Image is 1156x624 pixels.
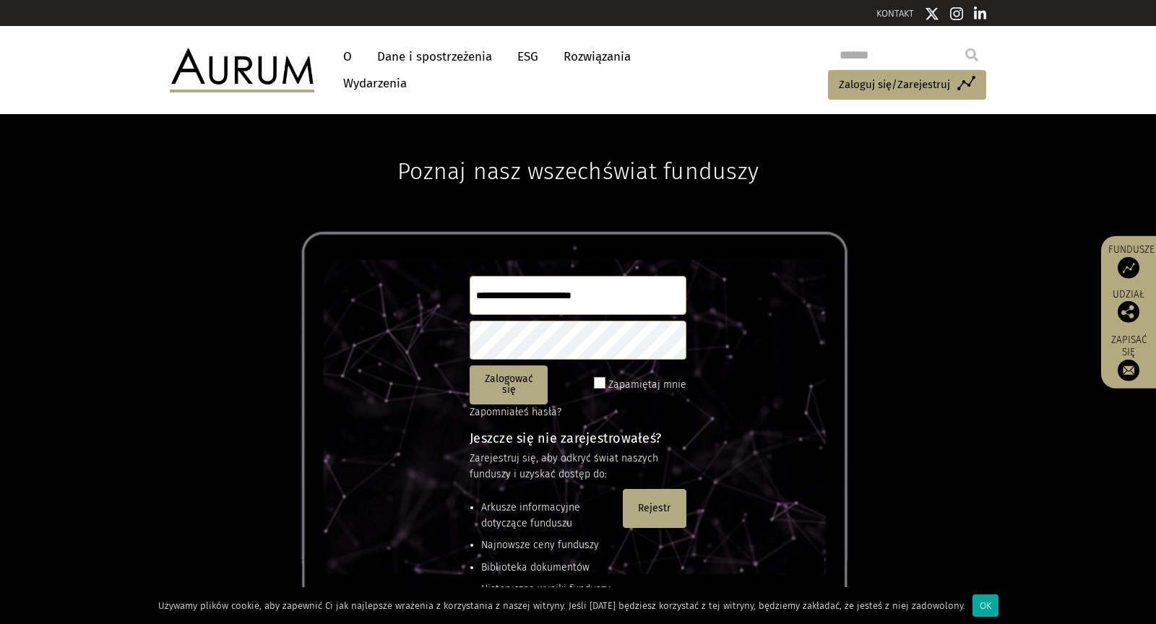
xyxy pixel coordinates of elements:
font: Poznaj nasz wszechświat funduszy [397,157,759,185]
font: Zapamiętaj mnie [608,378,686,391]
font: Udział [1113,288,1144,300]
font: Wydarzenia [343,76,407,91]
img: Ikona Twittera [925,6,939,21]
font: Rejestr [638,502,670,514]
img: Aurum [170,48,314,92]
a: Rozwiązania [556,43,638,70]
font: Biblioteka dokumentów [481,561,590,573]
a: KONTAKT [876,8,914,19]
a: Zapomniałeś hasła? [470,406,561,418]
img: Ikona Linkedin [974,6,987,21]
font: Zarejestruj się, aby odkryć świat naszych funduszy i uzyskać dostęp do: [470,452,658,480]
a: ESG [510,43,545,70]
font: Jeszcze się nie zarejestrowałeś? [470,430,661,446]
font: Zapisać się [1111,334,1147,358]
font: Rozwiązania [564,49,631,64]
a: Fundusze [1108,243,1155,279]
font: Najnowsze ceny funduszy [481,539,599,551]
a: Zaloguj się/Zarejestruj [828,70,986,100]
button: Zalogować się [470,365,548,404]
img: Dostęp do funduszy [1118,257,1139,279]
button: Rejestr [623,489,686,528]
a: O [336,43,359,70]
font: Fundusze [1108,243,1155,256]
font: Historyczne wyniki funduszy [481,583,611,595]
font: Zaloguj się/Zarejestruj [839,78,950,91]
font: OK [980,600,991,611]
font: Zalogować się [485,373,533,396]
a: Wydarzenia [336,70,407,97]
input: Submit [957,40,986,69]
a: Zapisać się [1108,334,1149,381]
font: ESG [517,49,538,64]
a: Dane i spostrzeżenia [370,43,499,70]
font: Arkusze informacyjne dotyczące funduszu [481,501,580,529]
font: Używamy plików cookie, aby zapewnić Ci jak najlepsze wrażenia z korzystania z naszej witryny. Jeś... [158,600,965,611]
img: Udostępnij ten post [1118,301,1139,323]
img: Zapisz się do naszego newslettera [1118,359,1139,381]
font: Dane i spostrzeżenia [377,49,492,64]
font: O [343,49,352,64]
img: Ikona Instagrama [950,6,963,21]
